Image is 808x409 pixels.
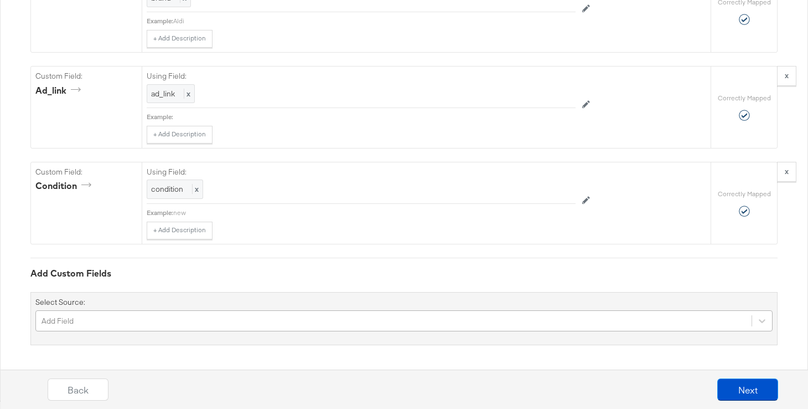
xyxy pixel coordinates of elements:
[147,71,576,81] label: Using Field:
[147,222,213,239] button: + Add Description
[147,17,173,25] div: Example:
[777,66,796,86] button: x
[42,315,74,326] div: Add Field
[35,84,85,97] div: ad_link
[777,162,796,182] button: x
[147,167,576,177] label: Using Field:
[35,180,95,192] div: condition
[147,208,173,217] div: Example:
[785,166,789,176] strong: x
[147,30,213,48] button: + Add Description
[184,89,190,99] span: x
[718,190,771,198] label: Correctly Mapped
[48,379,108,401] button: Back
[192,184,199,194] span: x
[147,113,173,121] div: Example:
[785,70,789,80] strong: x
[147,126,213,144] button: + Add Description
[717,379,778,401] button: Next
[718,94,771,103] label: Correctly Mapped
[151,89,175,99] span: ad_link
[30,267,778,280] div: Add Custom Fields
[173,208,576,217] div: new
[35,297,85,308] label: Select Source:
[173,17,576,25] div: Aldi
[151,184,183,194] span: condition
[35,167,137,177] label: Custom Field:
[35,71,137,81] label: Custom Field:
